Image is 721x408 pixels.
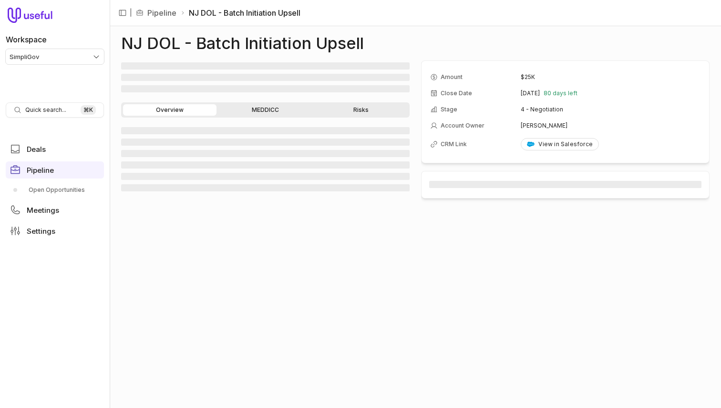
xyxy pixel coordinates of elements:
span: ‌ [121,139,410,146]
span: ‌ [429,181,701,188]
span: Deals [27,146,46,153]
span: Meetings [27,207,59,214]
span: ‌ [121,74,410,81]
span: ‌ [121,62,410,70]
a: Risks [314,104,408,116]
span: ‌ [121,150,410,157]
a: Pipeline [6,161,104,179]
span: ‌ [121,85,410,92]
span: ‌ [121,161,410,169]
span: 80 days left [544,90,577,97]
div: Pipeline submenu [6,182,104,198]
a: Open Opportunities [6,182,104,198]
span: Stage [441,106,457,113]
a: Pipeline [147,7,176,19]
a: MEDDICC [218,104,312,116]
a: Settings [6,222,104,239]
span: Quick search... [25,106,66,114]
a: Deals [6,140,104,158]
span: ‌ [121,184,410,191]
span: Close Date [441,90,472,97]
a: Overview [123,104,216,116]
span: Amount [441,73,463,81]
h1: NJ DOL - Batch Initiation Upsell [121,38,364,49]
a: Meetings [6,201,104,219]
label: Workspace [6,34,47,45]
td: [PERSON_NAME] [521,118,700,133]
kbd: ⌘ K [81,105,96,115]
time: [DATE] [521,90,540,97]
li: NJ DOL - Batch Initiation Upsell [180,7,300,19]
span: ‌ [121,173,410,180]
td: $25K [521,70,700,85]
span: ‌ [121,127,410,134]
span: Pipeline [27,167,54,174]
span: CRM Link [441,140,467,148]
div: View in Salesforce [527,140,593,148]
td: 4 - Negotiation [521,102,700,117]
span: Account Owner [441,122,484,129]
span: | [130,7,132,19]
button: Collapse sidebar [115,6,130,20]
a: View in Salesforce [521,138,599,150]
span: Settings [27,228,55,235]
